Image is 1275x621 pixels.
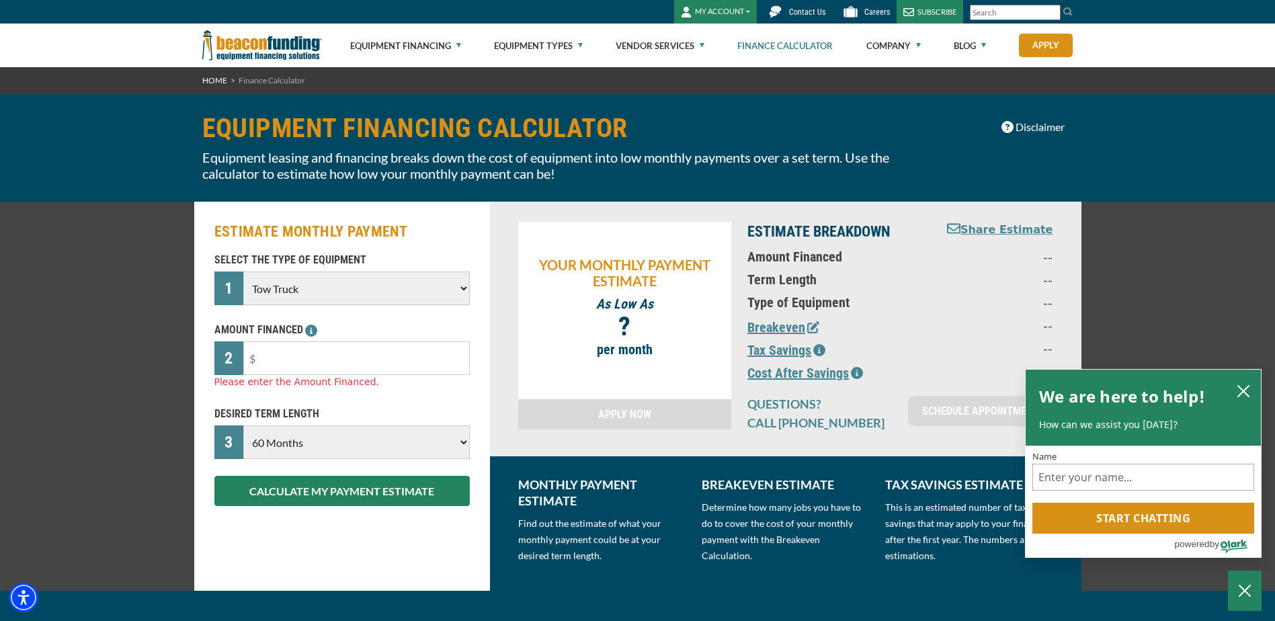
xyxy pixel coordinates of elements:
label: Name [1032,452,1254,461]
h2: ESTIMATE MONTHLY PAYMENT [214,222,470,242]
button: Breakeven [747,317,819,337]
a: Powered by Olark [1174,534,1261,557]
button: close chatbox [1233,381,1254,400]
p: As Low As [525,296,725,312]
button: CALCULATE MY PAYMENT ESTIMATE [214,476,470,506]
p: Determine how many jobs you have to do to cover the cost of your monthly payment with the Breakev... [702,499,869,564]
span: Careers [864,7,890,17]
h2: We are here to help! [1039,383,1205,410]
a: HOME [202,75,227,85]
button: Disclaimer [993,114,1073,140]
p: Find out the estimate of what your monthly payment could be at your desired term length. [518,515,686,564]
p: YOUR MONTHLY PAYMENT ESTIMATE [525,257,725,289]
p: -- [935,363,1053,379]
p: -- [935,294,1053,310]
button: Share Estimate [947,222,1053,239]
p: Equipment leasing and financing breaks down the cost of equipment into low monthly payments over ... [202,149,926,181]
a: APPLY NOW [518,399,732,429]
a: SCHEDULE APPOINTMENT [908,396,1053,426]
a: Blog [954,24,986,67]
a: Company [866,24,921,67]
span: powered [1174,536,1209,552]
p: -- [935,272,1053,288]
h1: EQUIPMENT FINANCING CALCULATOR [202,114,926,142]
img: Search [1063,6,1073,17]
p: This is an estimated number of tax savings that may apply to your financing after the first year.... [885,499,1053,564]
span: Disclaimer [1016,119,1065,135]
div: 1 [214,272,244,305]
div: olark chatbox [1025,369,1262,558]
img: Beacon Funding Corporation logo [202,24,322,67]
span: Finance Calculator [239,75,305,85]
p: AMOUNT FINANCED [214,322,470,338]
p: -- [935,317,1053,333]
input: Name [1032,464,1254,491]
p: How can we assist you [DATE]? [1039,418,1247,431]
a: Vendor Services [616,24,704,67]
div: 2 [214,341,244,375]
p: MONTHLY PAYMENT ESTIMATE [518,477,686,509]
p: Term Length [747,272,919,288]
p: DESIRED TERM LENGTH [214,406,470,422]
input: Search [970,5,1061,20]
p: ? [525,319,725,335]
p: SELECT THE TYPE OF EQUIPMENT [214,252,470,268]
a: Clear search text [1046,7,1057,18]
div: Accessibility Menu [9,583,38,612]
button: Cost After Savings [747,363,863,383]
span: by [1210,536,1219,552]
p: -- [935,249,1053,265]
p: Amount Financed [747,249,919,265]
div: Please enter the Amount Financed. [214,375,470,389]
button: Tax Savings [747,340,825,360]
span: Contact Us [789,7,825,17]
p: -- [935,340,1053,356]
p: per month [525,341,725,358]
a: Apply [1019,34,1073,57]
p: BREAKEVEN ESTIMATE [702,477,869,493]
p: ESTIMATE BREAKDOWN [747,222,919,242]
p: TAX SAVINGS ESTIMATE [885,477,1053,493]
button: Close Chatbox [1228,571,1262,611]
p: Type of Equipment [747,294,919,310]
input: $ [243,341,469,375]
a: Finance Calculator [737,24,833,67]
p: CALL [PHONE_NUMBER] [747,415,892,431]
button: Start chatting [1032,503,1254,534]
div: 3 [214,425,244,459]
p: QUESTIONS? [747,396,892,412]
a: Equipment Financing [350,24,461,67]
a: Equipment Types [494,24,583,67]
